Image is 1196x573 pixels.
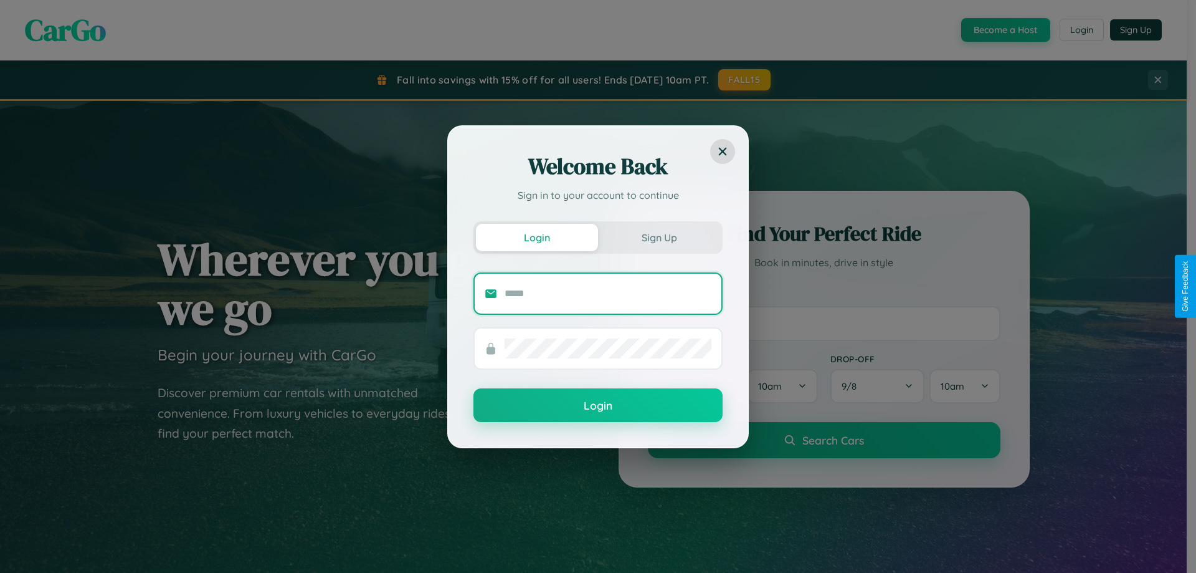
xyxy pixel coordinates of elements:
[476,224,598,251] button: Login
[473,388,723,422] button: Login
[473,152,723,181] h2: Welcome Back
[598,224,720,251] button: Sign Up
[473,188,723,203] p: Sign in to your account to continue
[1181,261,1190,312] div: Give Feedback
